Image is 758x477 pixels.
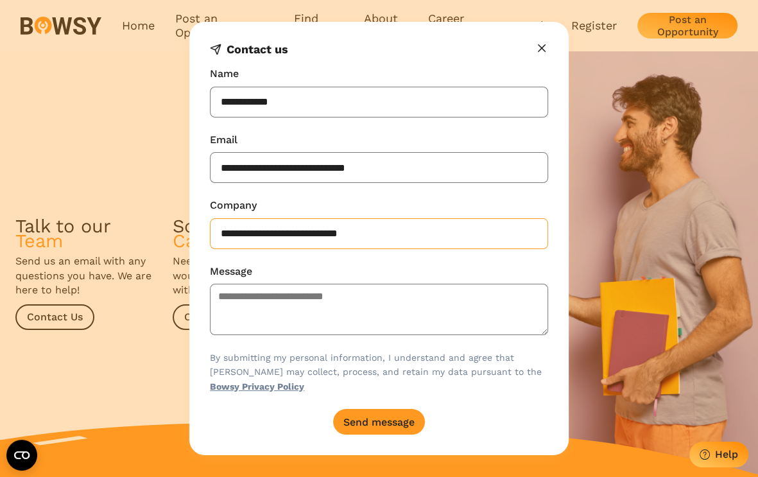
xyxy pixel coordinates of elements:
label: Email [210,133,538,147]
label: Company [210,198,538,212]
header: Contact us [189,22,569,62]
button: Send message [333,409,425,435]
div: Help [715,448,738,460]
label: Name [210,67,538,81]
label: Message [210,265,538,279]
a: Bowsy Privacy Policy [210,379,304,394]
button: Open CMP widget [6,440,37,471]
div: Send message [343,416,415,428]
p: By submitting my personal information, I understand and agree that [PERSON_NAME] may collect, pro... [210,351,548,394]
